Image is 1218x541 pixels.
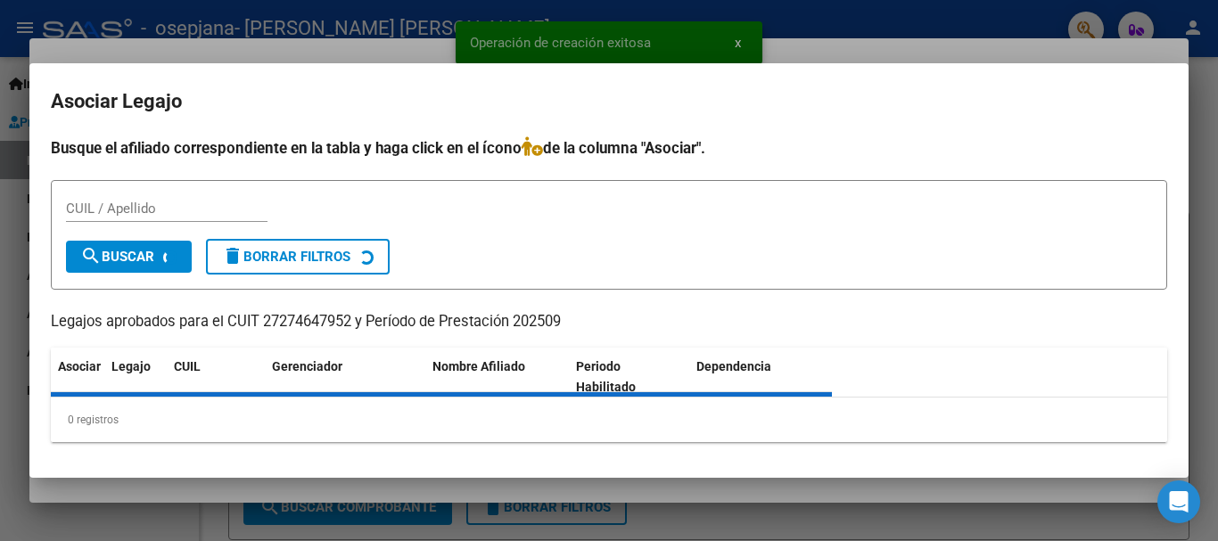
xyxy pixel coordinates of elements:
button: Buscar [66,241,192,273]
mat-icon: search [80,245,102,266]
span: Gerenciador [272,359,342,373]
div: Open Intercom Messenger [1157,480,1200,523]
span: Periodo Habilitado [576,359,636,394]
span: Asociar [58,359,101,373]
span: CUIL [174,359,201,373]
span: Legajo [111,359,151,373]
div: 0 registros [51,398,1167,442]
datatable-header-cell: CUIL [167,348,265,406]
mat-icon: delete [222,245,243,266]
span: Dependencia [696,359,771,373]
datatable-header-cell: Dependencia [689,348,833,406]
datatable-header-cell: Asociar [51,348,104,406]
datatable-header-cell: Periodo Habilitado [569,348,689,406]
p: Legajos aprobados para el CUIT 27274647952 y Período de Prestación 202509 [51,311,1167,333]
datatable-header-cell: Nombre Afiliado [425,348,569,406]
h2: Asociar Legajo [51,85,1167,119]
button: Borrar Filtros [206,239,390,275]
span: Nombre Afiliado [432,359,525,373]
h4: Busque el afiliado correspondiente en la tabla y haga click en el ícono de la columna "Asociar". [51,136,1167,160]
span: Buscar [80,249,154,265]
datatable-header-cell: Gerenciador [265,348,425,406]
datatable-header-cell: Legajo [104,348,167,406]
span: Borrar Filtros [222,249,350,265]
